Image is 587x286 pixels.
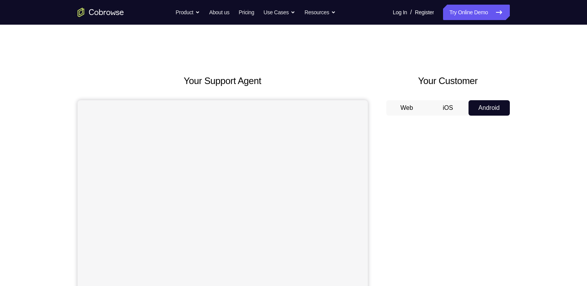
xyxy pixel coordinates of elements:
[393,5,407,20] a: Log In
[469,100,510,116] button: Android
[443,5,509,20] a: Try Online Demo
[239,5,254,20] a: Pricing
[78,8,124,17] a: Go to the home page
[427,100,469,116] button: iOS
[78,74,368,88] h2: Your Support Agent
[386,100,428,116] button: Web
[386,74,510,88] h2: Your Customer
[209,5,229,20] a: About us
[264,5,295,20] button: Use Cases
[410,8,412,17] span: /
[176,5,200,20] button: Product
[304,5,336,20] button: Resources
[415,5,434,20] a: Register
